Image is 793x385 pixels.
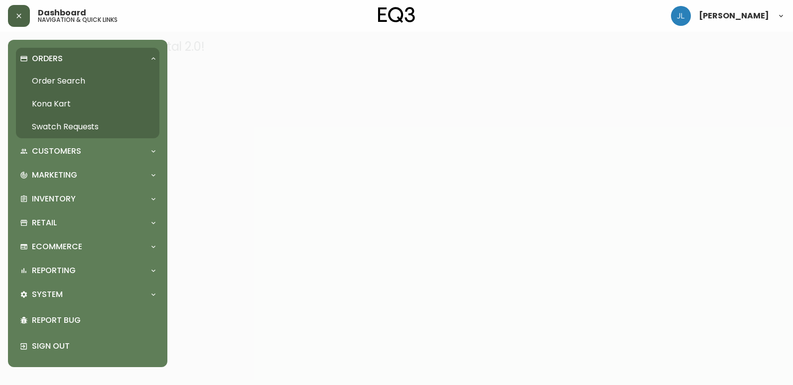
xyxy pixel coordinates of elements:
[16,70,159,93] a: Order Search
[32,53,63,64] p: Orders
[32,341,155,352] p: Sign Out
[16,236,159,258] div: Ecommerce
[16,188,159,210] div: Inventory
[16,48,159,70] div: Orders
[32,170,77,181] p: Marketing
[16,164,159,186] div: Marketing
[16,93,159,115] a: Kona Kart
[32,241,82,252] p: Ecommerce
[16,307,159,333] div: Report Bug
[38,9,86,17] span: Dashboard
[16,260,159,282] div: Reporting
[16,333,159,359] div: Sign Out
[16,115,159,138] a: Swatch Requests
[16,212,159,234] div: Retail
[32,315,155,326] p: Report Bug
[38,17,118,23] h5: navigation & quick links
[32,217,57,228] p: Retail
[378,7,415,23] img: logo
[32,193,76,204] p: Inventory
[16,284,159,305] div: System
[32,146,81,157] p: Customers
[699,12,769,20] span: [PERSON_NAME]
[16,140,159,162] div: Customers
[32,265,76,276] p: Reporting
[32,289,63,300] p: System
[671,6,691,26] img: 1c9c23e2a847dab86f8017579b61559c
